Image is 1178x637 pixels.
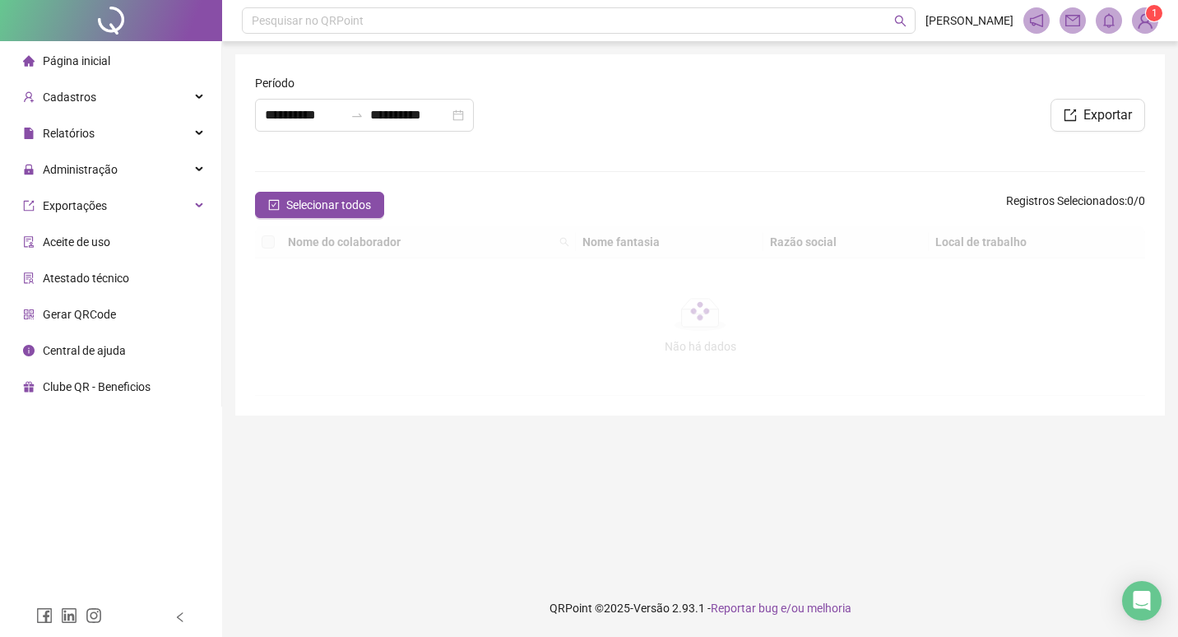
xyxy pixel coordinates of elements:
[1083,105,1132,125] span: Exportar
[43,127,95,140] span: Relatórios
[23,272,35,284] span: solution
[711,602,851,615] span: Reportar bug e/ou melhoria
[1006,192,1145,218] span: : 0 / 0
[23,345,35,356] span: info-circle
[43,344,126,357] span: Central de ajuda
[1133,8,1157,33] img: 85736
[286,196,371,214] span: Selecionar todos
[43,380,151,393] span: Clube QR - Beneficios
[43,199,107,212] span: Exportações
[255,74,294,92] span: Período
[23,91,35,103] span: user-add
[268,199,280,211] span: check-square
[43,272,129,285] span: Atestado técnico
[23,200,35,212] span: export
[633,602,670,615] span: Versão
[61,607,77,624] span: linkedin
[43,54,110,67] span: Página inicial
[350,109,364,122] span: swap-right
[1152,7,1157,19] span: 1
[23,236,35,248] span: audit
[43,163,118,176] span: Administração
[1064,109,1077,122] span: export
[43,235,110,249] span: Aceite de uso
[1006,194,1125,207] span: Registros Selecionados
[23,164,35,175] span: lock
[23,381,35,393] span: gift
[925,12,1013,30] span: [PERSON_NAME]
[174,611,186,623] span: left
[1122,581,1162,621] div: Open Intercom Messenger
[255,192,384,218] button: Selecionar todos
[1065,13,1080,28] span: mail
[23,55,35,67] span: home
[43,91,96,104] span: Cadastros
[1050,99,1145,132] button: Exportar
[222,579,1178,637] footer: QRPoint © 2025 - 2.93.1 -
[1146,5,1162,21] sup: Atualize o seu contato no menu Meus Dados
[1101,13,1116,28] span: bell
[43,308,116,321] span: Gerar QRCode
[894,15,907,27] span: search
[350,109,364,122] span: to
[23,128,35,139] span: file
[23,309,35,320] span: qrcode
[1029,13,1044,28] span: notification
[86,607,102,624] span: instagram
[36,607,53,624] span: facebook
